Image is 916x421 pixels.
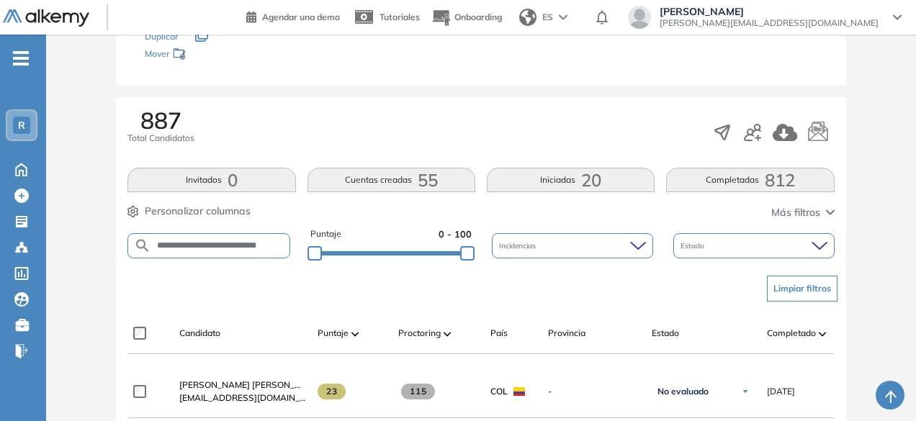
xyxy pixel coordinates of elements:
div: Incidencias [492,233,653,258]
img: [missing "en.ARROW_ALT" translation] [819,332,826,336]
span: Puntaje [318,327,349,340]
span: Más filtros [771,205,820,220]
button: Personalizar columnas [127,204,251,219]
span: [EMAIL_ADDRESS][DOMAIN_NAME] [179,391,306,404]
span: Puntaje [310,227,341,241]
span: COL [490,385,508,398]
img: SEARCH_ALT [134,237,151,255]
span: Estado [652,327,679,340]
span: Incidencias [499,240,539,251]
a: Agendar una demo [246,7,340,24]
button: Cuentas creadas55 [307,168,475,192]
button: Limpiar filtros [767,276,838,302]
span: 115 [401,384,435,399]
span: [PERSON_NAME][EMAIL_ADDRESS][DOMAIN_NAME] [660,17,879,29]
span: Completado [767,327,816,340]
button: Invitados0 [127,168,295,192]
span: 0 - 100 [439,227,472,241]
span: 887 [140,109,181,132]
img: [missing "en.ARROW_ALT" translation] [351,332,359,336]
div: Estado [673,233,835,258]
span: Personalizar columnas [145,204,251,219]
i: - [13,57,29,60]
span: ES [542,11,553,24]
span: Provincia [548,327,585,340]
span: Estado [681,240,707,251]
img: Ícono de flecha [741,387,750,396]
button: Iniciadas20 [487,168,655,192]
span: Candidato [179,327,220,340]
img: [missing "en.ARROW_ALT" translation] [444,332,451,336]
a: [PERSON_NAME] [PERSON_NAME] [179,379,306,391]
span: Onboarding [454,12,502,22]
span: País [490,327,508,340]
button: Más filtros [771,205,835,220]
button: Onboarding [431,2,502,33]
span: Tutoriales [380,12,420,22]
span: Duplicar [145,31,178,42]
span: R [18,119,25,131]
span: [PERSON_NAME] [PERSON_NAME] [179,379,323,390]
img: COL [513,387,525,396]
div: Mover [145,42,289,68]
span: No evaluado [657,386,709,397]
img: arrow [559,14,567,20]
span: Proctoring [398,327,441,340]
span: Total Candidatos [127,132,194,145]
span: Agendar una demo [262,12,340,22]
img: world [519,9,536,26]
span: [DATE] [767,385,795,398]
button: Completadas812 [666,168,834,192]
img: Logo [3,9,89,27]
span: [PERSON_NAME] [660,6,879,17]
span: - [548,385,640,398]
span: 23 [318,384,346,399]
